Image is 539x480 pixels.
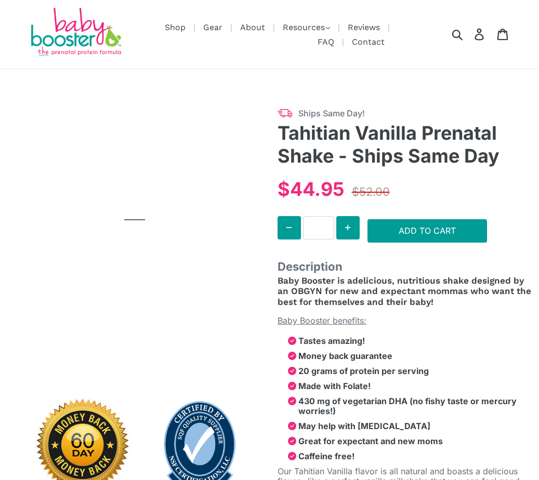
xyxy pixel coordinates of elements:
a: About [235,21,270,34]
button: Resources [278,20,335,35]
div: $44.95 [278,175,344,203]
span: Description [278,258,532,275]
a: Gear [198,21,228,34]
button: Decrease quantity for Tahitian Vanilla Prenatal Shake - Ships Same Day [278,216,301,239]
a: Contact [347,35,390,48]
input: Search [455,23,484,46]
strong: May help with [MEDICAL_DATA] [298,421,430,431]
button: Add to Cart [367,219,487,243]
strong: Money back guarantee [298,351,392,361]
input: Quantity for Tahitian Vanilla Prenatal Shake - Ships Same Day [303,216,334,239]
a: FAQ [312,35,339,48]
div: $52.00 [349,181,392,203]
strong: 430 mg of vegetarian DHA (no fishy taste or mercury worries!) [298,396,517,416]
strong: Made with Folate! [298,381,371,391]
strong: Tastes amazing! [298,336,365,346]
button: Increase quantity for Tahitian Vanilla Prenatal Shake - Ships Same Day [336,216,360,239]
span: Ships Same Day! [298,107,532,119]
h3: Tahitian Vanilla Prenatal Shake - Ships Same Day [278,122,532,167]
span: Baby Booster benefits: [278,315,366,326]
span: Baby Booster is a [278,275,352,286]
span: Add to Cart [399,225,456,236]
strong: 20 grams of protein per serving [298,366,429,376]
strong: Great for expectant and new moms [298,436,443,446]
h4: delicious, nutritious shake designed by an OBGYN for new and expectant mommas who want the best f... [278,275,532,307]
strong: Caffeine free! [298,451,357,461]
a: Reviews [343,21,385,34]
img: Baby Booster Prenatal Protein Supplements [29,8,122,58]
a: Shop [160,21,191,34]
